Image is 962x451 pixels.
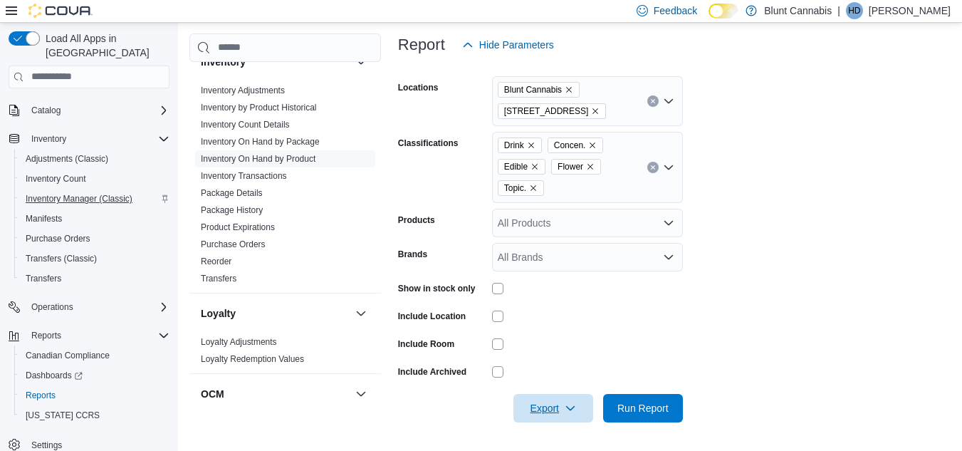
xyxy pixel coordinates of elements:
[603,394,683,423] button: Run Report
[352,385,370,403] button: OCM
[617,401,669,415] span: Run Report
[201,120,290,130] a: Inventory Count Details
[20,407,105,424] a: [US_STATE] CCRS
[201,102,317,113] span: Inventory by Product Historical
[663,252,674,263] button: Open list of options
[529,184,538,192] button: Remove Topic. from selection in this group
[554,138,586,152] span: Concen.
[201,239,266,250] span: Purchase Orders
[591,107,600,115] button: Remove 119-1433 Lonsdale Ave. from selection in this group
[504,181,526,195] span: Topic.
[31,105,61,116] span: Catalog
[201,354,304,364] a: Loyalty Redemption Values
[14,405,175,425] button: [US_STATE] CCRS
[31,330,61,341] span: Reports
[201,55,350,69] button: Inventory
[647,95,659,107] button: Clear input
[20,190,169,207] span: Inventory Manager (Classic)
[527,141,535,150] button: Remove Drink from selection in this group
[398,214,435,226] label: Products
[479,38,554,52] span: Hide Parameters
[40,31,169,60] span: Load All Apps in [GEOGRAPHIC_DATA]
[20,150,169,167] span: Adjustments (Classic)
[26,370,83,381] span: Dashboards
[551,159,601,175] span: Flower
[20,170,92,187] a: Inventory Count
[588,141,597,150] button: Remove Concen. from selection in this group
[663,217,674,229] button: Open list of options
[709,4,738,19] input: Dark Mode
[14,149,175,169] button: Adjustments (Classic)
[201,153,315,165] span: Inventory On Hand by Product
[14,385,175,405] button: Reports
[869,2,951,19] p: [PERSON_NAME]
[14,229,175,249] button: Purchase Orders
[504,138,524,152] span: Drink
[398,283,476,294] label: Show in stock only
[3,129,175,149] button: Inventory
[201,337,277,347] a: Loyalty Adjustments
[201,256,231,267] span: Reorder
[26,350,110,361] span: Canadian Compliance
[201,387,350,401] button: OCM
[14,346,175,366] button: Canadian Compliance
[31,133,66,145] span: Inventory
[504,160,528,174] span: Edible
[352,53,370,71] button: Inventory
[565,85,573,94] button: Remove Blunt Cannabis from selection in this group
[398,82,439,93] label: Locations
[26,153,108,165] span: Adjustments (Classic)
[20,250,103,267] a: Transfers (Classic)
[201,85,285,95] a: Inventory Adjustments
[201,171,287,181] a: Inventory Transactions
[398,36,445,53] h3: Report
[498,159,545,175] span: Edible
[20,270,169,287] span: Transfers
[201,274,236,284] a: Transfers
[201,137,320,147] a: Inventory On Hand by Package
[20,270,67,287] a: Transfers
[201,187,263,199] span: Package Details
[647,162,659,173] button: Clear input
[14,269,175,289] button: Transfers
[31,440,62,451] span: Settings
[663,95,674,107] button: Open list of options
[201,306,350,321] button: Loyalty
[189,82,381,293] div: Inventory
[26,253,97,264] span: Transfers (Classic)
[398,249,427,260] label: Brands
[14,169,175,189] button: Inventory Count
[201,256,231,266] a: Reorder
[456,31,560,59] button: Hide Parameters
[201,239,266,249] a: Purchase Orders
[31,301,73,313] span: Operations
[201,103,317,113] a: Inventory by Product Historical
[201,55,246,69] h3: Inventory
[498,103,607,119] span: 119-1433 Lonsdale Ave.
[201,154,315,164] a: Inventory On Hand by Product
[848,2,860,19] span: HD
[654,4,697,18] span: Feedback
[26,102,66,119] button: Catalog
[201,205,263,215] a: Package History
[201,204,263,216] span: Package History
[20,347,169,364] span: Canadian Compliance
[504,104,589,118] span: [STREET_ADDRESS]
[201,222,275,232] a: Product Expirations
[20,210,169,227] span: Manifests
[20,407,169,424] span: Washington CCRS
[14,249,175,269] button: Transfers (Classic)
[530,162,539,171] button: Remove Edible from selection in this group
[513,394,593,423] button: Export
[26,299,169,316] span: Operations
[201,85,285,96] span: Inventory Adjustments
[398,366,466,378] label: Include Archived
[201,119,290,130] span: Inventory Count Details
[26,410,100,421] span: [US_STATE] CCRS
[26,213,62,224] span: Manifests
[201,387,224,401] h3: OCM
[398,338,454,350] label: Include Room
[20,387,61,404] a: Reports
[764,2,832,19] p: Blunt Cannabis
